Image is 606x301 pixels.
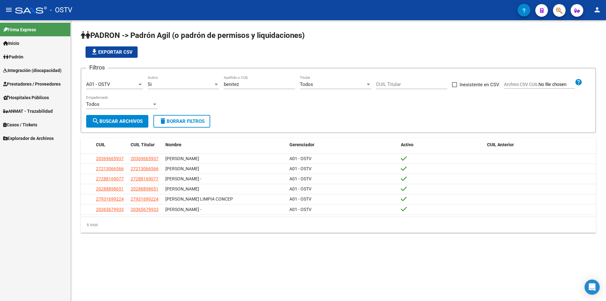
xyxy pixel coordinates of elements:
span: Borrar Filtros [159,118,205,124]
span: PADRON -> Padrón Agil (o padrón de permisos y liquidaciones) [81,31,305,40]
span: Padrón [3,53,23,60]
span: 20288898651 [131,186,158,191]
datatable-header-cell: CUIL Anterior [484,138,596,152]
span: 20365679933 [96,207,124,212]
span: Gerenciador [289,142,314,147]
span: Explorador de Archivos [3,135,54,142]
span: 27213066566 [96,166,124,171]
span: Archivo CSV CUIL [504,82,538,87]
span: [PERSON_NAME] [165,156,199,161]
mat-icon: delete [159,117,167,125]
div: 6 total [81,217,596,233]
datatable-header-cell: CUIL Titular [128,138,163,152]
span: - OSTV [50,3,72,17]
span: 27931699224 [96,196,124,202]
datatable-header-cell: CUIL [93,138,128,152]
span: A01 - OSTV [289,196,312,202]
span: Hospitales Públicos [3,94,49,101]
span: A01 - OSTV [289,207,312,212]
span: Todos [86,101,99,107]
h3: Filtros [86,63,108,72]
span: Inexistente en CSV [460,81,499,88]
span: Exportar CSV [91,49,133,55]
span: Buscar Archivos [92,118,143,124]
button: Borrar Filtros [153,115,210,128]
span: Prestadores / Proveedores [3,81,61,87]
datatable-header-cell: Gerenciador [287,138,398,152]
mat-icon: person [593,6,601,14]
span: 20365679933 [131,207,158,212]
span: [PERSON_NAME] - [165,176,201,181]
mat-icon: menu [5,6,13,14]
span: CUIL Titular [131,142,155,147]
span: A01 - OSTV [289,156,312,161]
span: ANMAT - Trazabilidad [3,108,53,115]
span: A01 - OSTV [289,186,312,191]
datatable-header-cell: Nombre [163,138,287,152]
span: 27288169077 [96,176,124,181]
span: A01 - OSTV [86,81,110,87]
span: 27931699224 [131,196,158,202]
span: A01 - OSTV [289,176,312,181]
input: Archivo CSV CUIL [538,82,575,87]
span: Casos / Tickets [3,121,37,128]
mat-icon: help [575,78,582,86]
span: Activo [401,142,413,147]
span: 20288898651 [96,186,124,191]
span: Nombre [165,142,181,147]
span: 27288169077 [131,176,158,181]
span: Integración (discapacidad) [3,67,62,74]
button: Exportar CSV [86,46,138,58]
span: 20369665937 [131,156,158,161]
span: 27213066566 [131,166,158,171]
button: Buscar Archivos [86,115,148,128]
span: [PERSON_NAME] [165,166,199,171]
span: [PERSON_NAME] - [165,207,201,212]
span: Inicio [3,40,19,47]
span: A01 - OSTV [289,166,312,171]
span: CUIL [96,142,105,147]
span: Todos [300,81,313,87]
datatable-header-cell: Activo [398,138,484,152]
span: CUIL Anterior [487,142,514,147]
span: [PERSON_NAME] [165,186,199,191]
div: Open Intercom Messenger [585,280,600,295]
span: [PERSON_NAME] LIMPIA CONCEP [165,196,233,202]
mat-icon: search [92,117,99,125]
mat-icon: file_download [91,48,98,56]
span: 20369665937 [96,156,124,161]
span: Si [148,81,152,87]
span: Firma Express [3,26,36,33]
